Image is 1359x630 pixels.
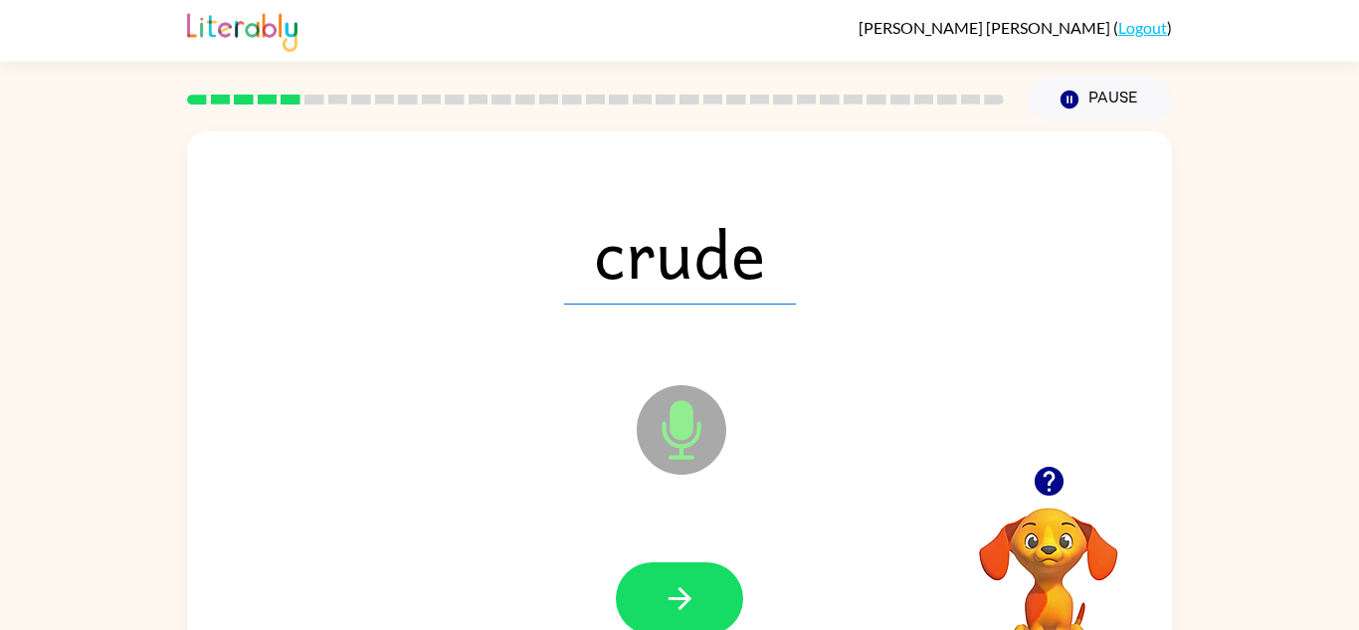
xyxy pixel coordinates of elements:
img: Literably [187,8,297,52]
button: Pause [1028,77,1172,122]
span: crude [564,201,796,305]
span: [PERSON_NAME] [PERSON_NAME] [859,18,1113,37]
a: Logout [1118,18,1167,37]
div: ( ) [859,18,1172,37]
